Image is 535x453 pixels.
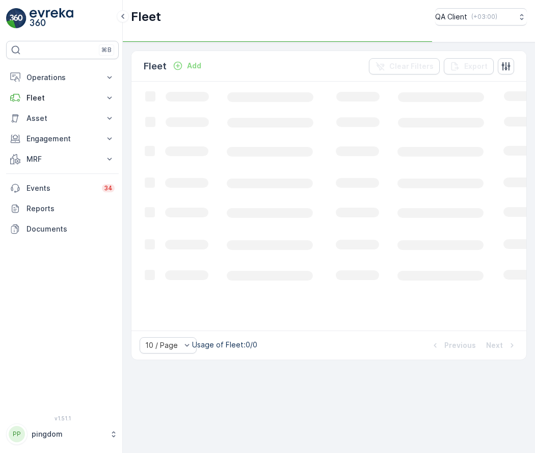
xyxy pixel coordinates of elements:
[26,183,96,193] p: Events
[101,46,112,54] p: ⌘B
[435,8,527,26] button: QA Client(+03:00)
[389,61,434,71] p: Clear Filters
[26,224,115,234] p: Documents
[192,340,257,350] p: Usage of Fleet : 0/0
[6,423,119,445] button: PPpingdom
[26,154,98,164] p: MRF
[444,58,494,74] button: Export
[6,129,119,149] button: Engagement
[6,149,119,169] button: MRF
[187,61,201,71] p: Add
[6,219,119,239] a: Documents
[26,134,98,144] p: Engagement
[26,113,98,123] p: Asset
[104,184,113,192] p: 34
[444,340,476,350] p: Previous
[464,61,488,71] p: Export
[6,178,119,198] a: Events34
[6,198,119,219] a: Reports
[471,13,497,21] p: ( +03:00 )
[32,429,104,439] p: pingdom
[26,93,98,103] p: Fleet
[144,59,167,73] p: Fleet
[6,67,119,88] button: Operations
[369,58,440,74] button: Clear Filters
[131,9,161,25] p: Fleet
[26,72,98,83] p: Operations
[485,339,518,351] button: Next
[429,339,477,351] button: Previous
[6,108,119,129] button: Asset
[6,415,119,421] span: v 1.51.1
[169,60,205,72] button: Add
[9,426,25,442] div: PP
[6,8,26,29] img: logo
[486,340,503,350] p: Next
[6,88,119,108] button: Fleet
[435,12,467,22] p: QA Client
[26,204,115,214] p: Reports
[30,8,73,29] img: logo_light-DOdMpM7g.png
